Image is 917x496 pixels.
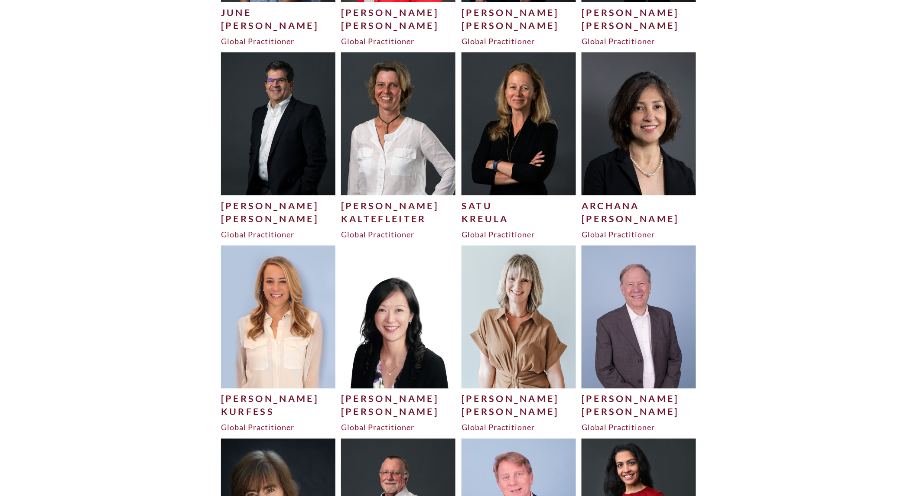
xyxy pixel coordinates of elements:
[462,392,576,405] div: [PERSON_NAME]
[462,52,576,240] a: SatuKreulaGlobal Practitioner
[221,36,335,46] div: Global Practitioner
[582,36,696,46] div: Global Practitioner
[221,405,335,418] div: Kurfess
[582,405,696,418] div: [PERSON_NAME]
[582,212,696,225] div: [PERSON_NAME]
[221,392,335,405] div: [PERSON_NAME]
[462,19,576,32] div: [PERSON_NAME]
[221,422,335,433] div: Global Practitioner
[462,36,576,46] div: Global Practitioner
[221,19,335,32] div: [PERSON_NAME]
[582,52,696,240] a: Archana[PERSON_NAME]Global Practitioner
[462,422,576,433] div: Global Practitioner
[341,199,455,212] div: [PERSON_NAME]
[462,405,576,418] div: [PERSON_NAME]
[582,246,696,388] img: Donald-Novak-Website2-500x625.jpg
[221,246,335,433] a: [PERSON_NAME]KurfessGlobal Practitioner
[582,246,696,433] a: [PERSON_NAME][PERSON_NAME]Global Practitioner
[582,229,696,240] div: Global Practitioner
[582,19,696,32] div: [PERSON_NAME]
[582,422,696,433] div: Global Practitioner
[462,6,576,19] div: [PERSON_NAME]
[582,199,696,212] div: Archana
[341,36,455,46] div: Global Practitioner
[341,422,455,433] div: Global Practitioner
[221,229,335,240] div: Global Practitioner
[221,52,335,240] a: [PERSON_NAME][PERSON_NAME]Global Practitioner
[221,246,335,388] img: ED6AB07C-4380-4E7E-954A-2017C3F21827-500x625.jpg
[221,52,335,195] img: Matthew-J-500x625.jpg
[462,246,576,388] img: Collabic_191_edited-4-500x625.jpg
[341,405,455,418] div: [PERSON_NAME]
[341,52,455,195] img: Viola-edited-500x625.jpg
[221,6,335,19] div: June
[462,52,576,195] img: Satu-K-500x625.jpg
[462,246,576,433] a: [PERSON_NAME][PERSON_NAME]Global Practitioner
[341,52,455,240] a: [PERSON_NAME]KaltefleiterGlobal Practitioner
[221,199,335,212] div: [PERSON_NAME]
[341,229,455,240] div: Global Practitioner
[341,246,455,433] a: [PERSON_NAME][PERSON_NAME]Global Practitioner
[341,19,455,32] div: [PERSON_NAME]
[462,199,576,212] div: Satu
[582,392,696,405] div: [PERSON_NAME]
[221,212,335,225] div: [PERSON_NAME]
[341,392,455,405] div: [PERSON_NAME]
[341,212,455,225] div: Kaltefleiter
[341,6,455,19] div: [PERSON_NAME]
[341,246,455,388] img: 2-500x625.png
[582,6,696,19] div: [PERSON_NAME]
[462,229,576,240] div: Global Practitioner
[582,52,696,195] img: Archana-Kumar-1-500x625.jpg
[462,212,576,225] div: Kreula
